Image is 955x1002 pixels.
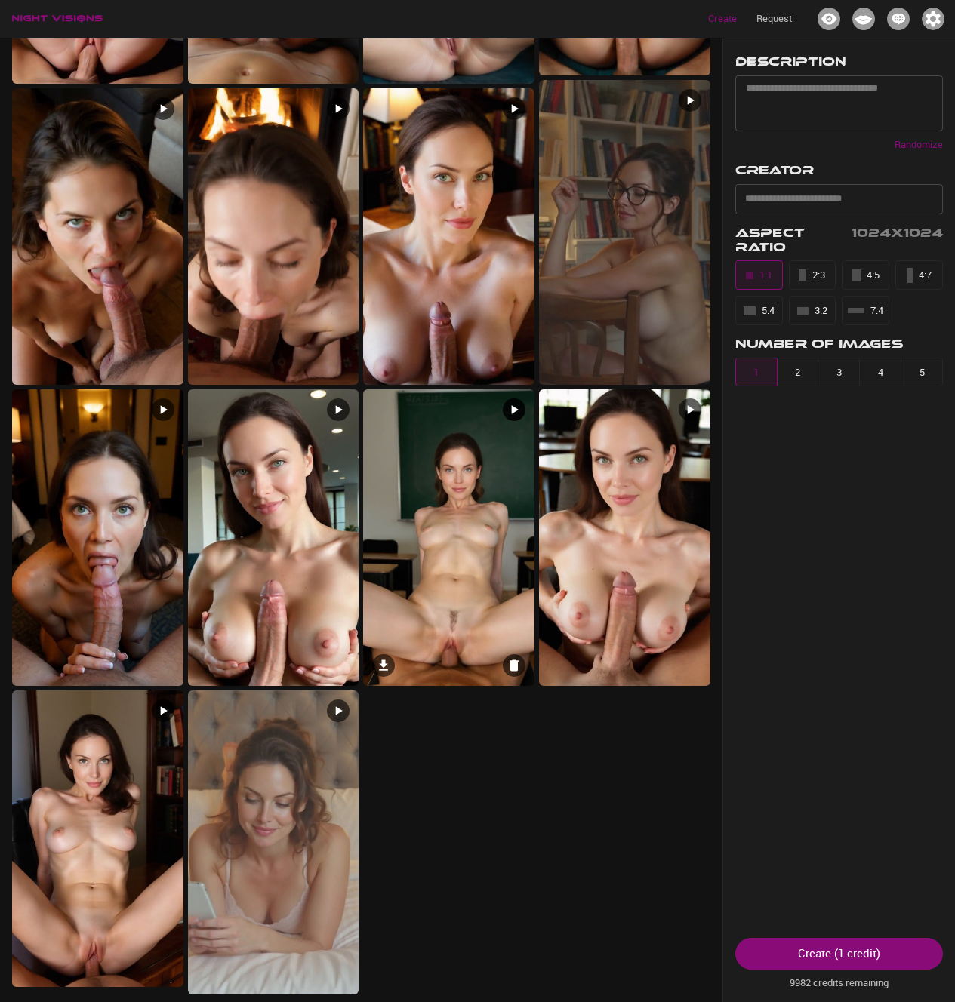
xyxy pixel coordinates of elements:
[799,266,825,284] div: 2:3
[746,266,772,284] div: 1:1
[789,260,836,290] button: 2:3
[735,296,783,325] button: 5:4
[859,358,901,387] button: 4
[922,8,944,30] img: Icon
[735,55,846,75] h3: Description
[12,389,183,686] img: V-14 - Fawks Sept NSFW Videos
[735,260,783,290] button: 1:1
[881,11,916,24] a: Collabs
[777,358,819,387] button: 2
[708,11,737,26] p: Create
[756,11,792,26] p: Request
[846,3,881,35] button: Icon
[842,296,889,325] button: 7:4
[848,302,883,319] div: 7:4
[852,226,943,260] h3: 1024x1024
[12,88,183,385] img: V-18 - Fawks Sept NSFW Videos
[852,8,875,30] img: Icon
[539,389,710,686] img: V-11 - Fawks Sept NSFW Videos
[812,3,846,35] button: Icon
[895,137,943,152] p: Randomize
[812,11,846,24] a: Projects
[916,3,950,35] button: Icon
[797,302,827,319] div: 3:2
[798,943,880,963] div: Create ( 1 credit )
[818,358,860,387] button: 3
[188,389,359,686] img: V-13 - Fawks Sept NSFW Videos
[846,11,881,24] a: Creators
[735,337,943,358] h3: Number of Images
[895,260,943,290] button: 4:7
[735,226,852,260] h3: Aspect Ratio
[907,266,932,284] div: 4:7
[735,164,814,184] h3: Creator
[12,690,183,987] img: V-10 - Fawks Sept NSFW Videos
[852,266,880,284] div: 4:5
[188,88,359,385] img: V-17 - Fawks Sept NSFW Videos
[735,358,778,387] button: 1
[539,80,710,384] img: V-15 - Fawks Sept NSFW Videos
[735,938,943,970] button: Create (1 credit)
[842,260,889,290] button: 4:5
[789,296,836,325] button: 3:2
[363,88,534,385] img: V-16 - Fawks Sept NSFW Videos
[901,358,943,387] button: 5
[188,690,359,994] img: V-1 - Fawks Sept NSFW Videos
[881,3,916,35] button: Icon
[735,970,943,991] p: 9982 credits remaining
[12,15,103,23] img: logo
[818,8,840,30] img: Icon
[363,389,534,686] img: V-12 - Fawks Sept NSFW Videos
[887,8,910,30] img: Icon
[744,302,775,319] div: 5:4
